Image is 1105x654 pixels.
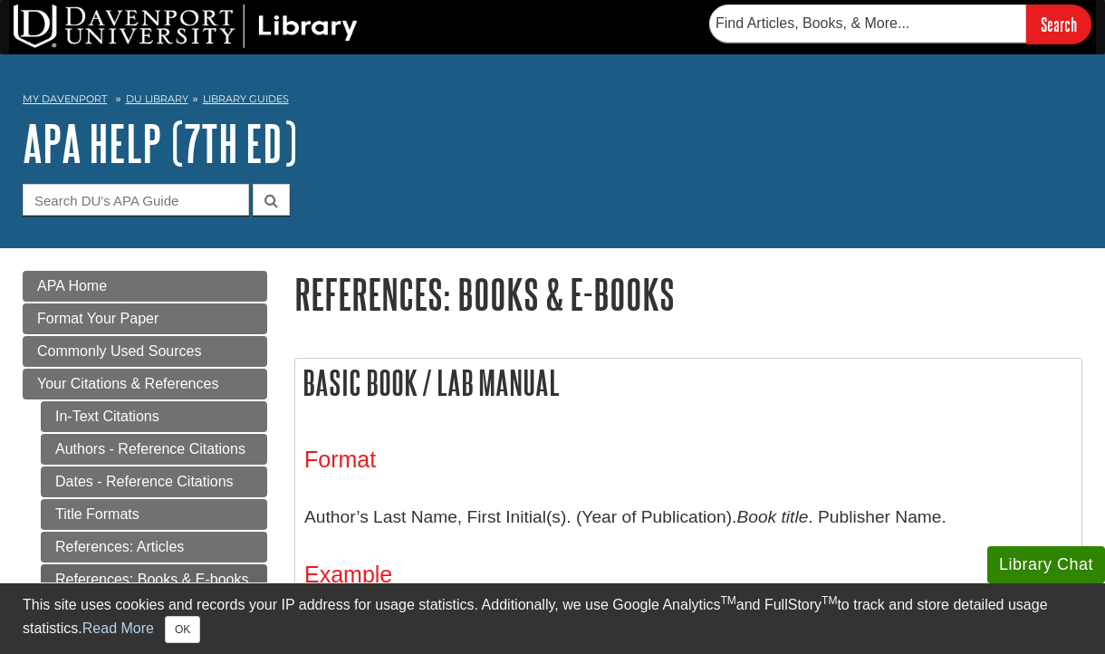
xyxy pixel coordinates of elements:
[165,616,200,643] button: Close
[41,499,267,530] a: Title Formats
[304,447,1072,473] h3: Format
[41,564,267,595] a: References: Books & E-books
[203,92,289,105] a: Library Guides
[82,620,154,636] a: Read More
[41,532,267,563] a: References: Articles
[14,5,358,48] img: DU Library
[23,594,1082,643] div: This site uses cookies and records your IP address for usage statistics. Additionally, we use Goo...
[37,278,107,293] span: APA Home
[23,303,267,334] a: Format Your Paper
[37,376,218,391] span: Your Citations & References
[23,336,267,367] a: Commonly Used Sources
[41,434,267,465] a: Authors - Reference Citations
[37,311,159,326] span: Format Your Paper
[23,87,1082,116] nav: breadcrumb
[23,91,107,107] a: My Davenport
[294,271,1082,317] h1: References: Books & E-books
[295,359,1081,407] h2: Basic Book / Lab Manual
[304,562,1072,588] h3: Example
[23,184,249,216] input: Search DU's APA Guide
[736,507,808,526] i: Book title
[304,491,1072,543] p: Author’s Last Name, First Initial(s). (Year of Publication). . Publisher Name.
[37,343,201,359] span: Commonly Used Sources
[23,115,297,171] a: APA Help (7th Ed)
[709,5,1026,43] input: Find Articles, Books, & More...
[23,271,267,302] a: APA Home
[41,401,267,432] a: In-Text Citations
[720,594,735,607] sup: TM
[23,369,267,399] a: Your Citations & References
[1026,5,1091,43] input: Search
[41,466,267,497] a: Dates - Reference Citations
[822,594,837,607] sup: TM
[709,5,1091,43] form: Searches DU Library's articles, books, and more
[987,546,1105,583] button: Library Chat
[126,92,188,105] a: DU Library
